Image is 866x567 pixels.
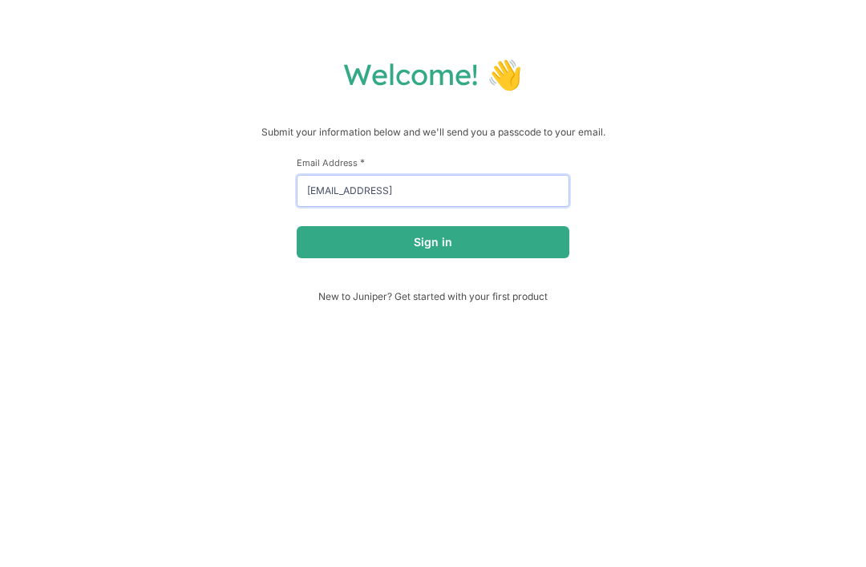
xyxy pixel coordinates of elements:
[297,175,569,207] input: email@example.com
[297,226,569,258] button: Sign in
[297,156,569,168] label: Email Address
[16,56,850,92] h1: Welcome! 👋
[16,124,850,140] p: Submit your information below and we'll send you a passcode to your email.
[360,156,365,168] span: This field is required.
[297,290,569,302] span: New to Juniper? Get started with your first product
